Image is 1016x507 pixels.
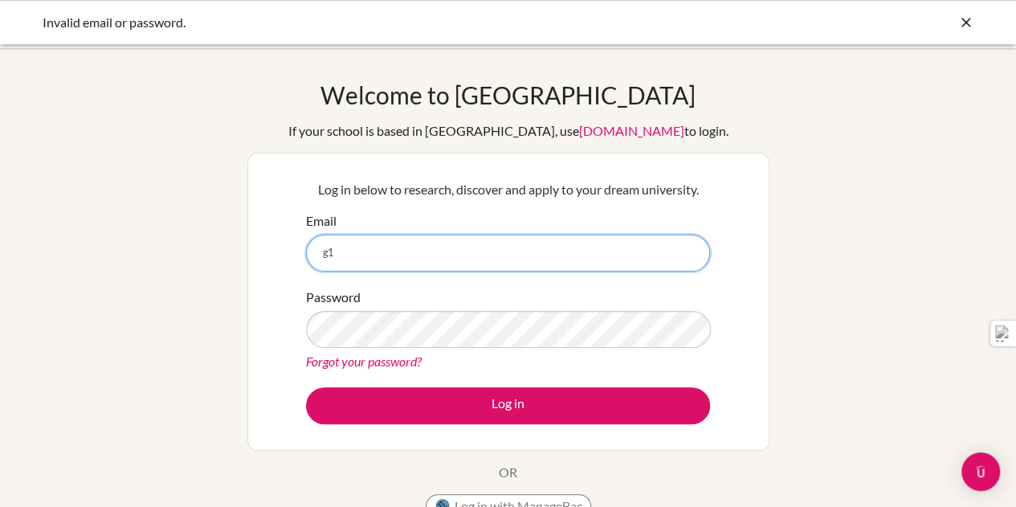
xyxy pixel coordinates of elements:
[320,80,696,109] h1: Welcome to [GEOGRAPHIC_DATA]
[306,211,337,231] label: Email
[43,13,733,32] div: Invalid email or password.
[306,387,710,424] button: Log in
[499,463,517,482] p: OR
[288,121,728,141] div: If your school is based in [GEOGRAPHIC_DATA], use to login.
[306,180,710,199] p: Log in below to research, discover and apply to your dream university.
[306,288,361,307] label: Password
[961,452,1000,491] div: Open Intercom Messenger
[579,123,684,138] a: [DOMAIN_NAME]
[306,354,422,369] a: Forgot your password?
